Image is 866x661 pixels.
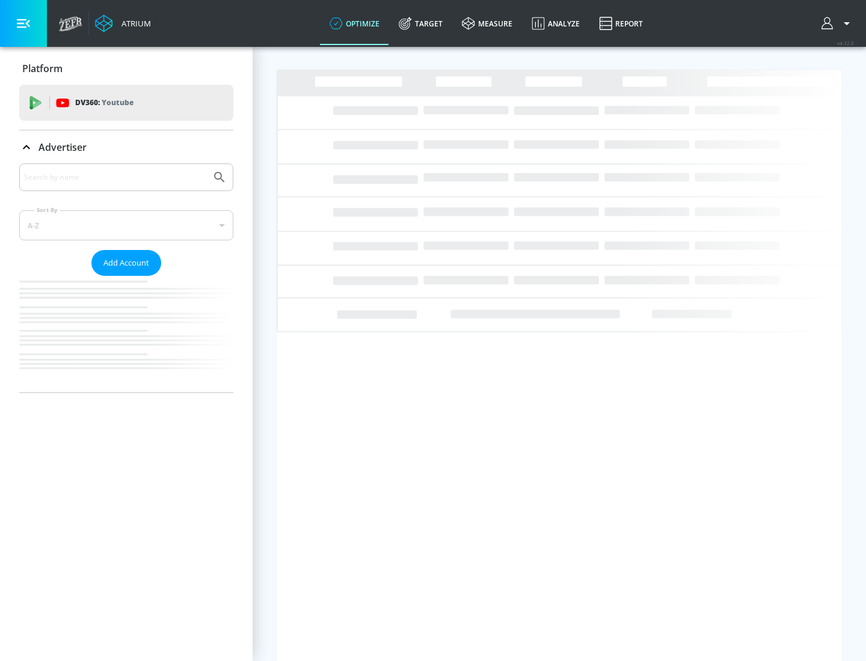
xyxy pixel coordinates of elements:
[95,14,151,32] a: Atrium
[19,276,233,392] nav: list of Advertiser
[38,141,87,154] p: Advertiser
[320,2,389,45] a: optimize
[522,2,589,45] a: Analyze
[19,85,233,121] div: DV360: Youtube
[389,2,452,45] a: Target
[19,163,233,392] div: Advertiser
[75,96,134,109] p: DV360:
[117,18,151,29] div: Atrium
[102,96,134,109] p: Youtube
[103,256,149,270] span: Add Account
[19,130,233,164] div: Advertiser
[34,206,60,214] label: Sort By
[19,210,233,240] div: A-Z
[452,2,522,45] a: measure
[91,250,161,276] button: Add Account
[22,62,63,75] p: Platform
[837,40,854,46] span: v 4.32.0
[19,52,233,85] div: Platform
[589,2,653,45] a: Report
[24,169,206,185] input: Search by name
